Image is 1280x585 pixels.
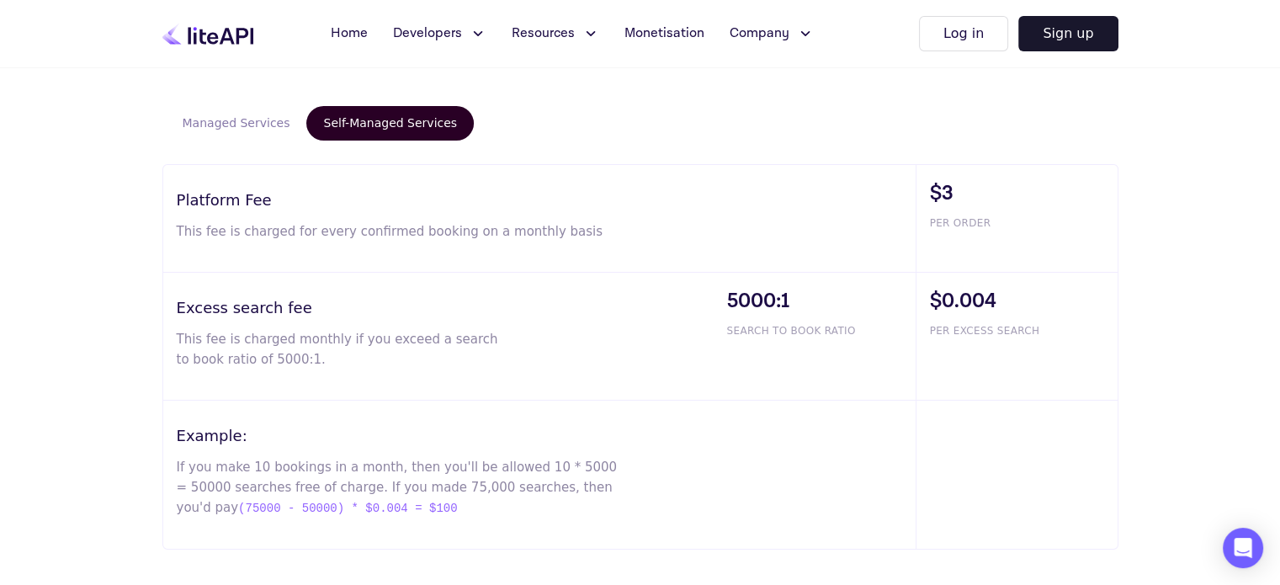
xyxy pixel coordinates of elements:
[720,17,824,51] button: Company
[727,286,916,316] span: 5000:1
[383,17,497,51] button: Developers
[1223,528,1263,568] div: Open Intercom Messenger
[930,215,1118,231] span: PER ORDER
[930,323,1118,338] span: PER EXCESS SEARCH
[177,296,714,319] h3: Excess search fee
[331,24,368,44] span: Home
[930,178,1118,209] span: $3
[1018,16,1118,51] button: Sign up
[502,17,609,51] button: Resources
[727,323,916,338] span: SEARCH TO BOOK RATIO
[624,24,704,44] span: Monetisation
[930,286,1118,316] span: $0.004
[730,24,789,44] span: Company
[321,17,378,51] a: Home
[177,189,916,211] h3: Platform Fee
[177,457,620,519] p: If you make 10 bookings in a month, then you'll be allowed 10 * 5000 = 50000 searches free of cha...
[177,221,620,242] p: This fee is charged for every confirmed booking on a monthly basis
[393,24,462,44] span: Developers
[306,106,474,141] button: Self-Managed Services
[512,24,575,44] span: Resources
[166,106,307,141] button: Managed Services
[614,17,714,51] a: Monetisation
[177,329,499,370] p: This fee is charged monthly if you exceed a search to book ratio of 5000:1.
[919,16,1008,51] button: Log in
[177,424,916,447] h3: Example:
[238,498,457,519] span: (75000 - 50000) * $0.004 = $100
